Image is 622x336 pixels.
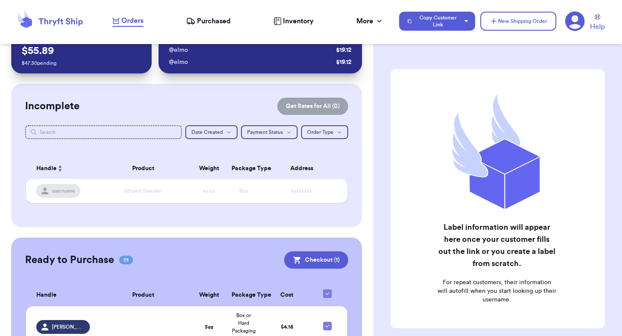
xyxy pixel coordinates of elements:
th: Package Type [226,158,261,179]
span: $ 4.16 [281,324,293,330]
div: @ elmo [169,58,333,67]
span: Handle [36,291,57,300]
span: username [52,187,75,194]
th: Cost [261,284,313,306]
p: For repeat customers, their information will autofill when you start looking up their username. [437,278,556,304]
p: $ 55.89 [22,44,141,58]
span: xxxxxxxx [291,188,312,193]
span: Inventory [283,16,314,26]
div: $ 19.12 [336,46,352,54]
th: Package Type [226,284,261,306]
div: $ 19.12 [336,58,352,67]
a: Orders [112,16,143,27]
span: Payment Status [247,130,283,135]
span: xx oz [203,188,215,193]
span: Date Created [191,130,223,135]
th: Product [95,158,192,179]
th: Product [95,284,192,306]
button: Sort ascending [57,163,63,174]
h2: Ready to Purchase [25,253,114,267]
span: Purchased [197,16,231,26]
button: Order Type [301,125,348,139]
a: Inventory [273,16,314,26]
button: Checkout (1) [284,251,348,269]
button: Get Rates for All (0) [277,98,348,115]
span: Help [590,22,605,32]
button: Date Created [185,125,238,139]
button: Payment Status [241,125,298,139]
h2: Label information will appear here once your customer fills out the link or you create a label fr... [437,221,556,269]
th: Weight [192,158,226,179]
input: Search [25,125,182,139]
span: Striped Sweater [124,188,162,193]
span: 01 [119,256,133,264]
th: Weight [192,284,226,306]
div: @ elmo [169,46,333,54]
span: Order Type [307,130,333,135]
span: Orders [121,16,143,26]
button: New Shipping Order [480,12,556,31]
span: Handle [36,164,57,173]
span: [PERSON_NAME] [52,323,85,330]
a: Help [590,14,605,32]
div: More [356,16,384,26]
strong: 3 oz [205,324,213,330]
a: Purchased [186,16,231,26]
h2: Incomplete [25,99,79,113]
button: Copy Customer Link [399,12,475,31]
th: Address [261,158,347,179]
span: Box [239,188,248,193]
p: $ 47.30 pending [22,60,141,67]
